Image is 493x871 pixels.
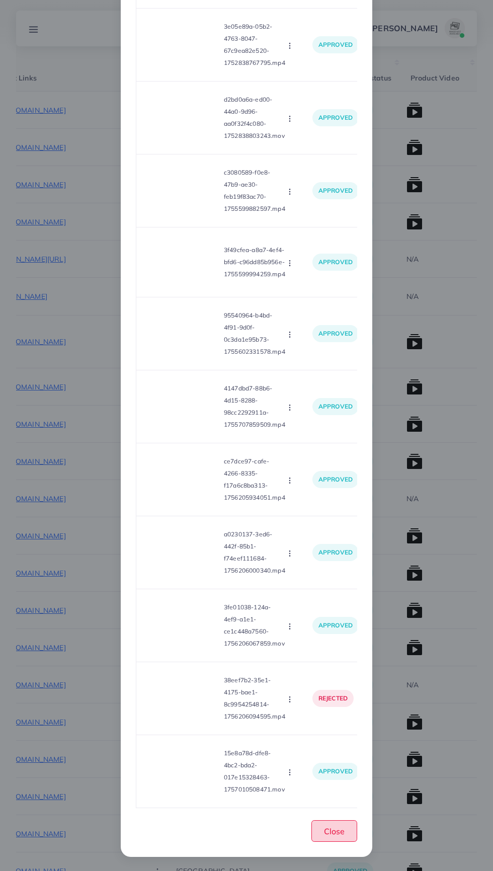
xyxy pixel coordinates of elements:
span: Close [324,826,345,836]
p: 4147dbd7-88b6-4d15-8288-98cc2292911a-1755707859509.mp4 [224,382,285,431]
p: 3fe01038-124a-4ef9-a1e1-ce1c448a7560-1756206067859.mov [224,601,285,650]
p: approved [312,398,359,415]
p: approved [312,109,359,126]
p: rejected [312,690,354,707]
p: approved [312,471,359,488]
p: approved [312,617,359,634]
p: 3f49cfea-a8a7-4ef4-bfd6-c96dd85b956e-1755599994259.mp4 [224,244,285,280]
p: c3080589-f0e8-47b9-ae30-feb19f83ac70-1755599882597.mp4 [224,167,285,215]
p: approved [312,544,359,561]
p: approved [312,254,359,271]
button: Close [311,820,357,842]
p: 15e8a78d-dfe8-4bc2-bda2-017e15328463-1757010508471.mov [224,747,285,796]
p: approved [312,325,359,342]
p: approved [312,182,359,199]
p: ce7dce97-cafe-4266-8335-f17a6c8ba313-1756205934051.mp4 [224,455,285,504]
p: approved [312,36,359,53]
p: approved [312,763,359,780]
p: a0230137-3ed6-442f-85b1-f74eef111684-1756206000340.mp4 [224,528,285,577]
p: 3e05e89a-05b2-4763-8047-67c9ea82e520-1752838767795.mp4 [224,21,285,69]
p: 95540964-b4bd-4f91-9d0f-0c3da1e95b73-1755602331578.mp4 [224,309,285,358]
p: 38eef7b2-35e1-4175-bae1-8c9954254814-1756206094595.mp4 [224,674,285,723]
p: d2bd0a6a-ed00-44a0-9d96-aa0f32f4c080-1752838803243.mov [224,94,285,142]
